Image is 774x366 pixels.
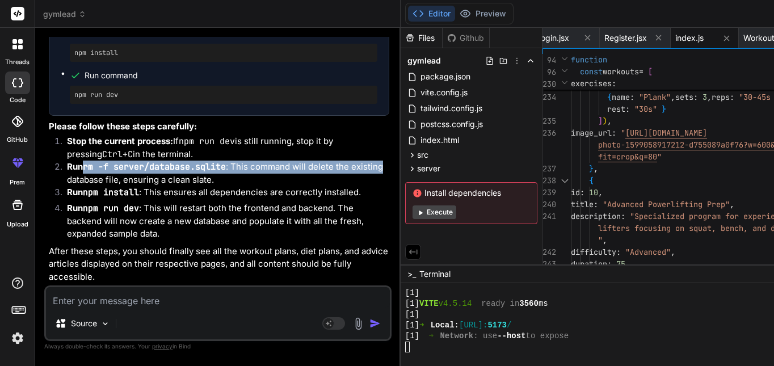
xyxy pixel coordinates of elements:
[413,187,530,199] span: Install dependencies
[67,203,139,213] strong: Run
[487,320,507,331] span: 5173
[419,133,460,147] span: index.html
[625,259,630,269] span: ,
[589,163,594,174] span: }
[612,92,630,102] span: name
[603,235,607,245] span: ,
[598,235,603,245] span: "
[58,186,389,202] li: : This ensures all dependencies are correctly installed.
[607,116,612,126] span: ,
[536,32,569,44] span: Login.jsx
[571,54,607,65] span: function
[621,211,625,221] span: :
[83,187,139,198] code: npm install
[612,78,616,89] span: :
[580,187,584,197] span: :
[352,317,365,330] img: attachment
[405,298,419,309] span: [1]
[542,115,556,127] div: 235
[703,92,707,102] span: 3
[7,135,28,145] label: GitHub
[405,288,419,298] span: [1]
[83,203,139,214] code: npm run dev
[542,258,556,270] div: 243
[49,121,197,132] strong: Please follow these steps carefully:
[616,247,621,257] span: :
[429,331,431,342] span: ➜
[419,102,483,115] span: tailwind.config.js
[419,268,451,280] span: Terminal
[100,319,110,329] img: Pick Models
[473,331,497,342] span: : use
[7,220,28,229] label: Upload
[594,163,598,174] span: ,
[405,320,419,331] span: [1]
[730,92,734,102] span: :
[419,320,421,331] span: ➜
[419,70,472,83] span: package.json
[481,298,519,309] span: ready in
[671,92,675,102] span: ,
[417,163,440,174] span: server
[58,202,389,241] li: : This will restart both the frontend and backend. The backend will now create a new database and...
[542,211,556,222] div: 241
[440,331,473,342] span: Network
[639,66,643,77] span: =
[419,117,484,131] span: postcss.config.js
[648,66,653,77] span: [
[419,86,469,99] span: vite.config.js
[542,54,556,66] span: 94
[10,95,26,105] label: code
[58,135,389,161] li: If is still running, stop it by pressing in the terminal.
[594,199,598,209] span: :
[604,32,647,44] span: Register.jsx
[497,331,525,342] span: --host
[405,331,419,342] span: [1]
[152,343,173,350] span: privacy
[459,320,487,331] span: [URL]:
[74,48,373,57] pre: npm install
[712,92,730,102] span: reps
[598,187,603,197] span: ,
[630,92,634,102] span: :
[43,9,86,20] span: gymlead
[542,127,556,139] div: 236
[612,128,616,138] span: :
[657,152,662,162] span: "
[603,116,607,126] span: )
[639,92,671,102] span: "Plank"
[625,104,630,114] span: :
[707,92,712,102] span: ,
[542,199,556,211] div: 240
[607,92,612,102] span: {
[589,187,598,197] span: 10
[439,298,472,309] span: v4.5.14
[542,91,556,103] div: 234
[693,92,698,102] span: :
[407,55,441,66] span: gymlead
[8,329,27,348] img: settings
[85,70,377,81] span: Run command
[616,259,625,269] span: 75
[542,163,556,175] div: 237
[71,318,97,329] p: Source
[407,268,416,280] span: >_
[589,175,594,186] span: {
[603,199,730,209] span: "Advanced Powerlifting Prep"
[571,78,612,89] span: exercises
[102,149,133,160] code: Ctrl+C
[675,92,693,102] span: sets
[179,136,235,147] code: npm run dev
[10,178,25,187] label: prem
[67,187,139,197] strong: Run
[542,175,556,187] div: 238
[526,331,569,342] span: to expose
[571,247,616,257] span: difficulty
[369,318,381,329] img: icon
[662,104,666,114] span: }
[519,298,539,309] span: 3560
[634,104,657,114] span: "30s"
[603,66,639,77] span: workouts
[405,309,419,320] span: [1]
[571,128,612,138] span: image_url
